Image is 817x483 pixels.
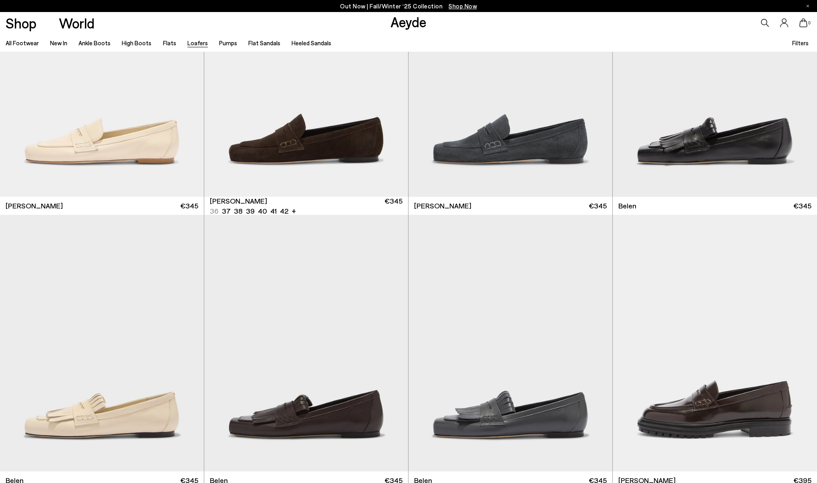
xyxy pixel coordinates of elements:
a: World [59,16,95,30]
span: [PERSON_NAME] [210,196,267,206]
li: 42 [280,206,288,216]
a: Belen €345 [613,197,817,215]
li: 41 [270,206,277,216]
a: 0 [799,18,807,27]
a: High Boots [122,39,151,46]
li: 38 [234,206,243,216]
a: New In [50,39,67,46]
span: [PERSON_NAME] [6,201,63,211]
a: [PERSON_NAME] 36 37 38 39 40 41 42 + €345 [204,197,408,215]
a: [PERSON_NAME] €345 [408,197,612,215]
span: [PERSON_NAME] [414,201,471,211]
a: Flat Sandals [248,39,280,46]
img: Belen Tassel Loafers [408,215,612,471]
a: Pumps [219,39,237,46]
a: Aeyde [390,13,427,30]
span: Belen [618,201,636,211]
li: 40 [258,206,267,216]
span: 0 [807,21,811,25]
img: Belen Tassel Loafers [204,215,408,471]
span: €345 [589,201,607,211]
a: Heeled Sandals [292,39,331,46]
li: + [292,205,296,216]
a: Loafers [187,39,208,46]
a: Flats [163,39,176,46]
li: 39 [246,206,255,216]
span: €345 [180,201,198,211]
li: 37 [222,206,231,216]
a: Shop [6,16,36,30]
ul: variant [210,206,286,216]
img: Leon Loafers [613,215,817,471]
a: All Footwear [6,39,39,46]
p: Out Now | Fall/Winter ‘25 Collection [340,1,477,11]
span: €345 [384,196,402,216]
span: €345 [793,201,811,211]
span: Navigate to /collections/new-in [449,2,477,10]
a: Ankle Boots [78,39,111,46]
span: Filters [792,39,809,46]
